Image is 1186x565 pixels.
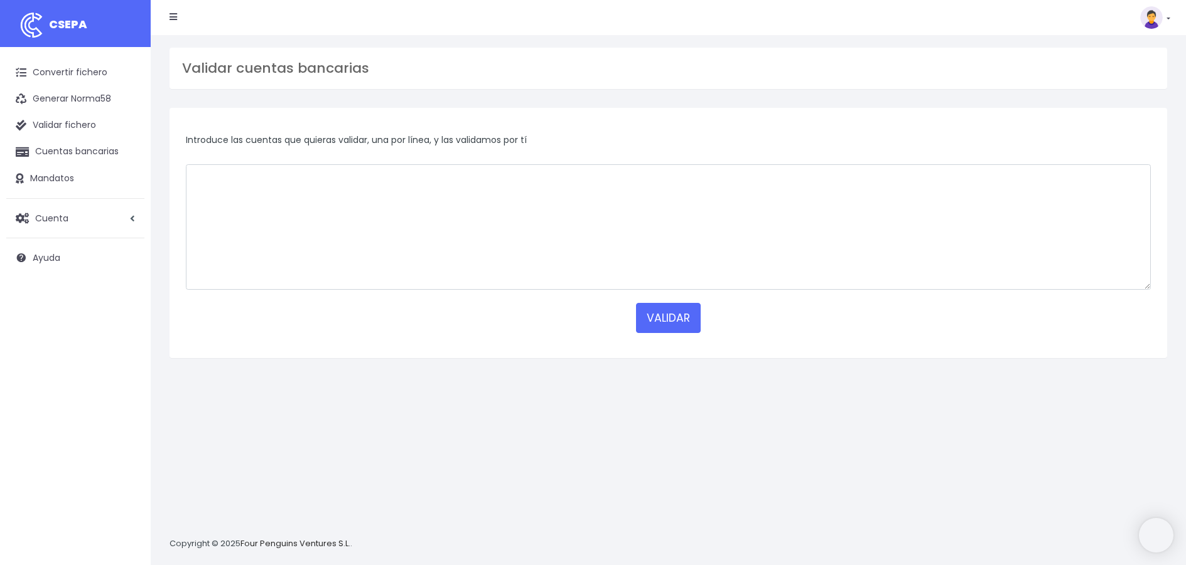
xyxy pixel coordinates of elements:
a: Convertir fichero [6,60,144,86]
span: Introduce las cuentas que quieras validar, una por línea, y las validamos por tí [186,134,527,146]
a: Cuentas bancarias [6,139,144,165]
a: Validar fichero [6,112,144,139]
a: Four Penguins Ventures S.L. [240,537,350,549]
p: Copyright © 2025 . [170,537,352,551]
button: VALIDAR [636,303,701,333]
h3: Validar cuentas bancarias [182,60,1155,77]
span: Cuenta [35,211,68,224]
span: CSEPA [49,16,87,32]
a: Generar Norma58 [6,86,144,112]
a: Mandatos [6,166,144,192]
img: profile [1140,6,1163,29]
a: Ayuda [6,245,144,271]
a: Cuenta [6,205,144,231]
span: Ayuda [33,251,60,264]
img: logo [16,9,47,41]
